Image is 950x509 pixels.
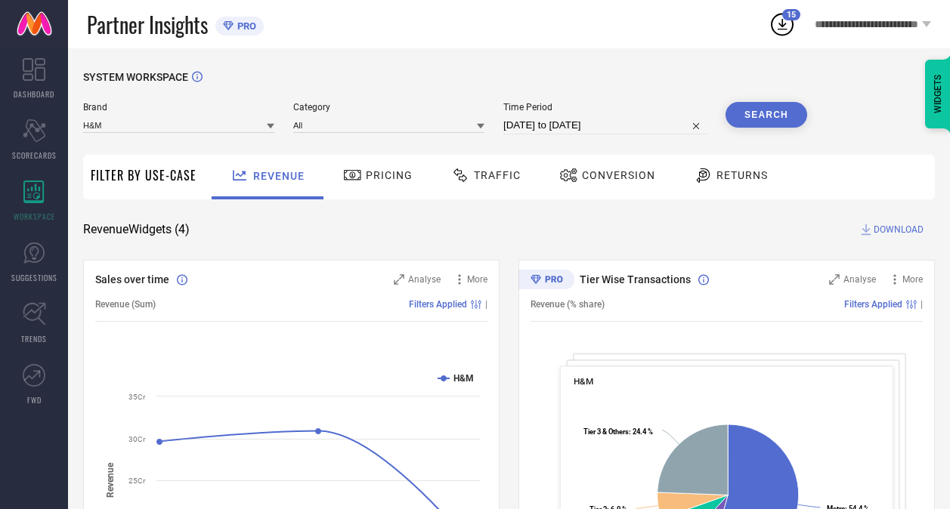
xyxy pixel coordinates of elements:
span: Sales over time [95,273,169,285]
span: FWD [27,394,42,406]
span: SCORECARDS [12,150,57,161]
span: | [921,299,923,310]
span: Revenue (Sum) [95,299,156,310]
text: : 24.4 % [583,427,653,436]
span: Conversion [582,169,655,181]
div: Premium [518,270,574,292]
span: Filter By Use-Case [91,166,196,184]
text: H&M [453,373,474,384]
tspan: Tier 3 & Others [583,427,629,436]
span: H&M [574,376,593,387]
svg: Zoom [829,274,840,285]
span: PRO [234,20,256,32]
span: | [485,299,487,310]
text: 35Cr [128,393,146,401]
span: Returns [716,169,768,181]
span: Partner Insights [87,9,208,40]
span: Pricing [366,169,413,181]
svg: Zoom [394,274,404,285]
span: Traffic [474,169,521,181]
span: Filters Applied [844,299,902,310]
span: Category [293,102,484,113]
span: SUGGESTIONS [11,272,57,283]
tspan: Revenue [105,462,116,498]
input: Select time period [503,116,707,134]
span: Brand [83,102,274,113]
span: SYSTEM WORKSPACE [83,71,188,83]
button: Search [726,102,807,128]
span: TRENDS [21,333,47,344]
span: WORKSPACE [14,211,55,222]
div: Open download list [769,11,796,38]
span: DASHBOARD [14,88,54,100]
span: More [467,274,487,285]
span: More [902,274,923,285]
span: Revenue Widgets ( 4 ) [83,222,190,237]
span: Tier Wise Transactions [580,273,691,285]
span: Time Period [503,102,707,113]
text: 30Cr [128,435,146,443]
text: 25Cr [128,477,146,485]
span: Revenue (% share) [531,299,605,310]
span: Analyse [408,274,441,285]
span: DOWNLOAD [874,222,924,237]
span: 15 [787,10,796,20]
span: Analyse [843,274,876,285]
span: Filters Applied [409,299,467,310]
span: Revenue [253,170,305,182]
